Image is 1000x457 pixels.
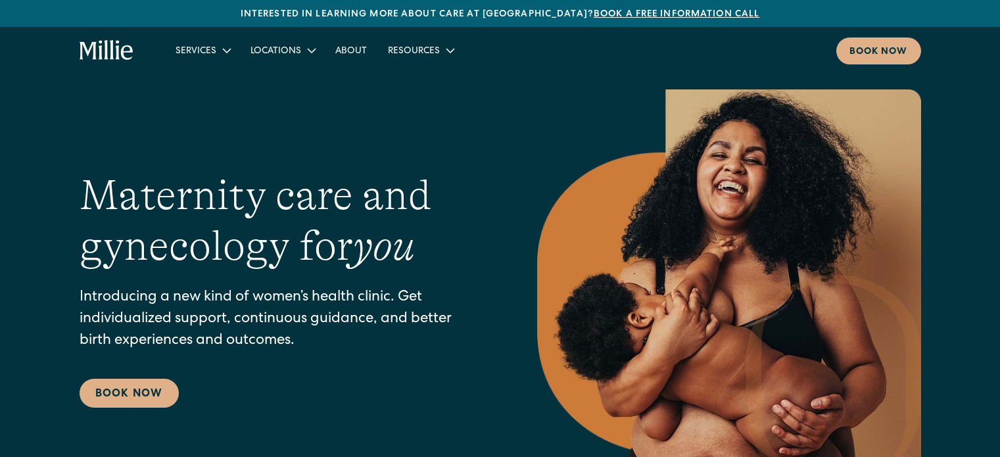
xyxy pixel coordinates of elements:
[594,10,759,19] a: Book a free information call
[325,39,377,61] a: About
[165,39,240,61] div: Services
[176,45,216,59] div: Services
[377,39,464,61] div: Resources
[353,222,415,270] em: you
[80,287,485,352] p: Introducing a new kind of women’s health clinic. Get individualized support, continuous guidance,...
[849,45,908,59] div: Book now
[80,40,134,61] a: home
[240,39,325,61] div: Locations
[836,37,921,64] a: Book now
[250,45,301,59] div: Locations
[80,170,485,272] h1: Maternity care and gynecology for
[80,379,179,408] a: Book Now
[388,45,440,59] div: Resources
